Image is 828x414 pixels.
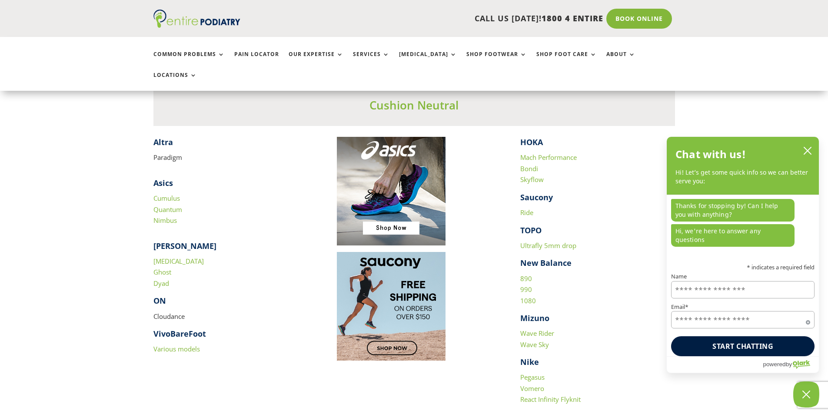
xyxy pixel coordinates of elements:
[520,313,549,323] strong: Mizuno
[520,192,553,202] strong: Saucony
[153,21,240,30] a: Entire Podiatry
[153,152,308,163] p: Paradigm
[234,51,279,70] a: Pain Locator
[153,216,177,225] a: Nimbus
[153,137,308,152] h4: ​
[520,241,576,250] a: Ultrafly 5mm drop
[520,258,572,268] strong: New Balance
[793,381,819,407] button: Close Chatbox
[153,268,171,276] a: Ghost
[520,285,532,294] a: 990
[274,13,603,24] p: CALL US [DATE]!
[671,265,815,270] p: * indicates a required field
[786,359,792,370] span: by
[671,304,815,310] label: Email*
[763,357,819,373] a: Powered by Olark
[671,199,795,222] p: Thanks for stopping by! Can I help you with anything?
[353,51,389,70] a: Services
[666,136,819,373] div: olark chatbox
[536,51,597,70] a: Shop Foot Care
[671,281,815,298] input: Name
[153,344,200,353] a: Various models
[671,336,815,356] button: Start chatting
[153,72,197,91] a: Locations
[153,279,169,288] a: Dyad
[399,51,457,70] a: [MEDICAL_DATA]
[520,395,581,404] a: React Infinity Flyknit
[289,51,343,70] a: Our Expertise
[675,168,810,186] p: Hi! Let’s get some quick info so we can better serve you:
[153,137,173,147] strong: Altra
[520,274,532,283] a: 890
[520,373,545,381] a: Pegasus
[520,164,538,173] a: Bondi
[520,153,577,162] a: Mach Performance
[520,329,554,338] a: Wave Rider
[520,208,533,217] a: Ride
[675,146,746,163] h2: Chat with us!
[153,51,225,70] a: Common Problems
[542,13,603,23] span: 1800 4 ENTIRE
[763,359,785,370] span: powered
[153,205,182,214] a: Quantum
[153,257,204,265] a: [MEDICAL_DATA]
[466,51,527,70] a: Shop Footwear
[153,328,206,339] strong: VivoBareFoot
[520,340,549,349] a: Wave Sky
[153,295,166,306] strong: ON
[520,357,539,367] strong: Nike
[806,318,810,323] span: Required field
[606,9,672,29] a: Book Online
[153,97,675,117] h3: Cushion Neutral
[520,225,542,235] strong: TOPO
[520,384,544,393] a: Vomero
[153,194,180,202] a: Cumulus
[671,224,795,247] p: Hi, we're here to answer any questions
[671,274,815,279] label: Name
[671,311,815,328] input: Email
[520,296,536,305] a: 1080
[337,137,446,245] img: Image to click to buy ASIC shoes online
[153,241,216,251] strong: [PERSON_NAME]
[153,178,173,188] strong: Asics
[667,195,819,255] div: chat
[801,144,815,157] button: close chatbox
[153,311,308,329] p: Cloudance
[153,10,240,28] img: logo (1)
[520,175,544,184] a: Skyflow
[606,51,635,70] a: About
[520,137,543,147] strong: HOKA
